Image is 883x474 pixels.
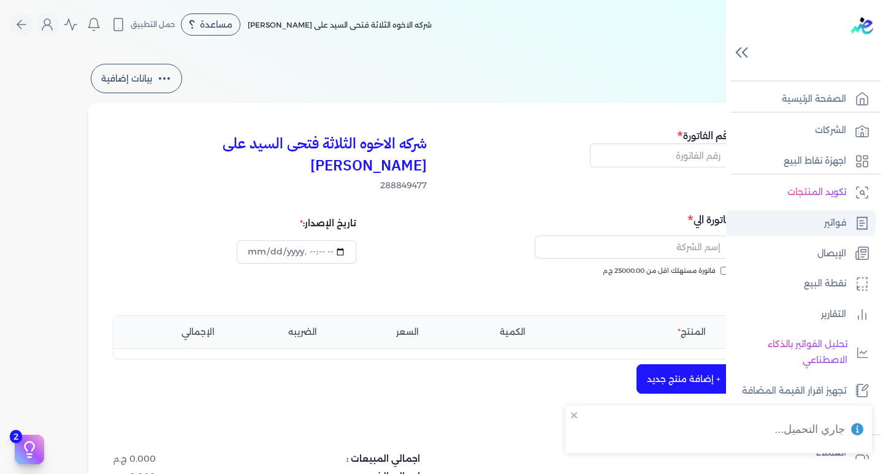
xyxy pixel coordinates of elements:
button: إسم الشركة [535,235,731,264]
a: تكويد المنتجات [726,180,876,205]
input: إسم الشركة [535,235,731,259]
li: السعر [357,326,457,338]
span: مساعدة [200,20,232,29]
a: تجهيز اقرار القيمة المضافة [726,378,876,404]
input: فاتورة مستهلك اقل من 25000.00 ج.م [721,267,728,275]
button: 2 [15,435,44,464]
h5: فاتورة الي [426,212,731,227]
button: حمل التطبيق [108,14,178,35]
p: تجهيز اقرار القيمة المضافة [742,383,846,399]
div: جاري التحميل... [774,421,845,437]
dd: 0.000 ج.م [113,453,210,465]
p: الإيصال [817,246,846,262]
li: الإجمالي [148,326,248,338]
p: تحليل الفواتير بالذكاء الاصطناعي [732,337,847,368]
span: فاتورة مستهلك اقل من 25000.00 ج.م [603,266,716,276]
div: مساعدة [181,13,240,36]
p: فواتير [824,215,846,231]
dt: اجمالي المبيعات : [218,453,420,465]
div: تاريخ الإصدار: [237,212,356,235]
a: التقارير [726,302,876,327]
a: فواتير [726,210,876,236]
span: 288849477 [113,179,427,192]
h3: شركه الاخوه الثلاثة فتحى السيد على [PERSON_NAME] [113,132,427,177]
span: شركه الاخوه الثلاثة فتحى السيد على [PERSON_NAME] [248,20,432,29]
a: الصفحة الرئيسية [726,86,876,112]
span: 2 [10,430,22,443]
input: رقم الفاتورة [590,143,731,167]
span: حمل التطبيق [131,19,175,30]
a: نقطة البيع [726,271,876,297]
button: بيانات إضافية [91,64,182,93]
p: التقارير [821,307,846,323]
li: الكمية [462,326,562,338]
li: الضريبه [253,326,353,338]
h5: رقم الفاتورة [590,128,731,143]
a: الإيصال [726,241,876,267]
li: المنتج [567,326,721,338]
a: تحليل الفواتير بالذكاء الاصطناعي [726,332,876,373]
img: logo [851,17,873,34]
p: نقطة البيع [804,276,846,292]
p: تكويد المنتجات [787,185,846,201]
button: close [570,410,579,420]
button: + إضافة منتج جديد [636,364,731,394]
p: الصفحة الرئيسية [782,91,846,107]
p: الشركات [815,123,846,139]
p: اجهزة نقاط البيع [784,153,846,169]
a: اجهزة نقاط البيع [726,148,876,174]
a: الشركات [726,118,876,143]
